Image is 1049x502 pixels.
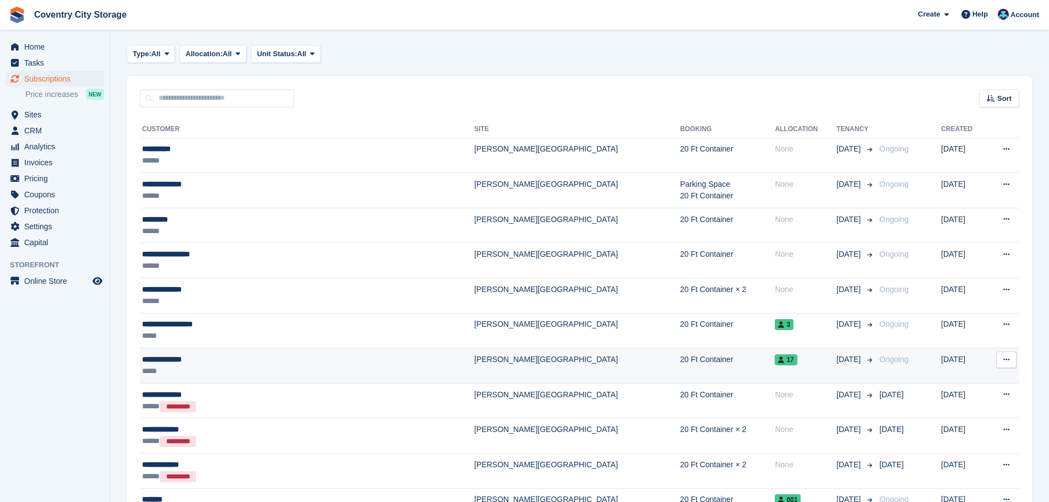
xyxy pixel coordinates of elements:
img: stora-icon-8386f47178a22dfd0bd8f6a31ec36ba5ce8667c1dd55bd0f319d3a0aa187defe.svg [9,7,25,23]
span: Subscriptions [24,71,90,87]
span: [DATE] [836,143,863,155]
span: Ongoing [879,355,909,364]
span: [DATE] [879,460,904,469]
td: 20 Ft Container [680,348,775,384]
a: menu [6,39,104,55]
span: Unit Status: [257,48,297,60]
div: None [775,214,836,225]
span: Analytics [24,139,90,154]
div: NEW [86,89,104,100]
span: Protection [24,203,90,218]
span: Storefront [10,260,110,271]
td: [PERSON_NAME][GEOGRAPHIC_DATA] [474,348,680,384]
span: All [297,48,307,60]
span: [DATE] [836,354,863,365]
span: Home [24,39,90,55]
a: Preview store [91,274,104,288]
span: Ongoing [879,180,909,188]
a: Price increases NEW [25,88,104,100]
div: None [775,179,836,190]
span: Coupons [24,187,90,202]
td: [DATE] [941,243,986,278]
span: Ongoing [879,320,909,328]
td: [PERSON_NAME][GEOGRAPHIC_DATA] [474,383,680,418]
div: None [775,389,836,401]
a: menu [6,203,104,218]
span: [DATE] [836,424,863,435]
span: [DATE] [879,390,904,399]
a: menu [6,155,104,170]
div: None [775,424,836,435]
span: CRM [24,123,90,138]
span: Online Store [24,273,90,289]
a: menu [6,235,104,250]
span: [DATE] [836,459,863,471]
a: menu [6,171,104,186]
span: Ongoing [879,285,909,294]
span: Price increases [25,89,78,100]
span: Ongoing [879,144,909,153]
a: menu [6,107,104,122]
span: 17 [775,354,797,365]
span: Help [972,9,988,20]
span: [DATE] [836,249,863,260]
a: menu [6,55,104,71]
td: [PERSON_NAME][GEOGRAPHIC_DATA] [474,418,680,454]
button: Type: All [127,45,175,63]
td: [PERSON_NAME][GEOGRAPHIC_DATA] [474,278,680,314]
div: None [775,459,836,471]
span: Sites [24,107,90,122]
td: 20 Ft Container × 2 [680,418,775,454]
a: menu [6,273,104,289]
a: menu [6,123,104,138]
th: Tenancy [836,121,875,138]
span: Create [918,9,940,20]
th: Customer [140,121,474,138]
span: [DATE] [836,284,863,295]
span: Tasks [24,55,90,71]
td: [DATE] [941,138,986,173]
span: Pricing [24,171,90,186]
span: All [222,48,232,60]
a: Coventry City Storage [30,6,131,24]
span: Settings [24,219,90,234]
td: 20 Ft Container × 2 [680,278,775,314]
td: 20 Ft Container × 2 [680,454,775,489]
a: menu [6,139,104,154]
td: Parking Space 20 Ft Container [680,173,775,208]
td: [DATE] [941,348,986,384]
td: [DATE] [941,383,986,418]
td: 20 Ft Container [680,208,775,243]
a: menu [6,71,104,87]
td: [DATE] [941,278,986,314]
td: [DATE] [941,454,986,489]
th: Allocation [775,121,836,138]
th: Created [941,121,986,138]
span: Ongoing [879,215,909,224]
td: 20 Ft Container [680,313,775,348]
span: Invoices [24,155,90,170]
td: [PERSON_NAME][GEOGRAPHIC_DATA] [474,454,680,489]
span: [DATE] [836,179,863,190]
td: [PERSON_NAME][GEOGRAPHIC_DATA] [474,208,680,243]
td: [PERSON_NAME][GEOGRAPHIC_DATA] [474,138,680,173]
button: Allocation: All [180,45,247,63]
td: [PERSON_NAME][GEOGRAPHIC_DATA] [474,313,680,348]
td: [PERSON_NAME][GEOGRAPHIC_DATA] [474,243,680,278]
th: Site [474,121,680,138]
th: Booking [680,121,775,138]
div: None [775,143,836,155]
td: [DATE] [941,173,986,208]
span: [DATE] [836,319,863,330]
td: [DATE] [941,418,986,454]
a: menu [6,219,104,234]
td: 20 Ft Container [680,138,775,173]
td: [DATE] [941,208,986,243]
span: Type: [133,48,151,60]
td: [DATE] [941,313,986,348]
span: Allocation: [186,48,222,60]
button: Unit Status: All [251,45,321,63]
span: Ongoing [879,250,909,258]
span: Capital [24,235,90,250]
span: Account [1010,9,1039,20]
